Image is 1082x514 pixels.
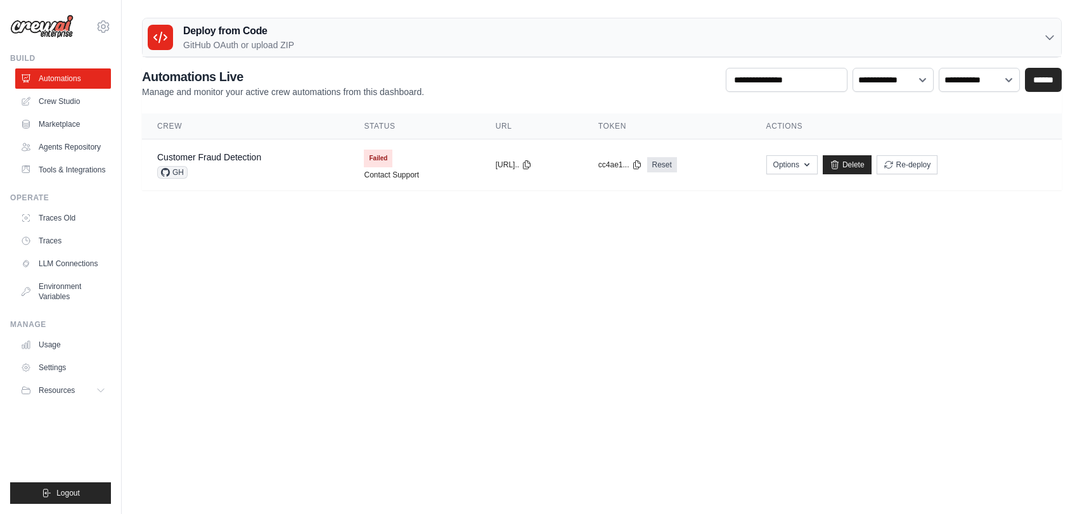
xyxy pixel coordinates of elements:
[10,193,111,203] div: Operate
[15,254,111,274] a: LLM Connections
[157,152,261,162] a: Customer Fraud Detection
[1019,453,1082,514] iframe: Chat Widget
[15,380,111,401] button: Resources
[15,137,111,157] a: Agents Repository
[349,113,480,139] th: Status
[157,166,188,179] span: GH
[480,113,583,139] th: URL
[15,231,111,251] a: Traces
[15,68,111,89] a: Automations
[15,114,111,134] a: Marketplace
[823,155,872,174] a: Delete
[598,160,642,170] button: cc4ae1...
[583,113,751,139] th: Token
[15,335,111,355] a: Usage
[142,86,424,98] p: Manage and monitor your active crew automations from this dashboard.
[877,155,938,174] button: Re-deploy
[647,157,677,172] a: Reset
[10,53,111,63] div: Build
[39,385,75,395] span: Resources
[766,155,818,174] button: Options
[364,170,419,180] a: Contact Support
[56,488,80,498] span: Logout
[751,113,1062,139] th: Actions
[15,357,111,378] a: Settings
[15,276,111,307] a: Environment Variables
[142,113,349,139] th: Crew
[364,150,392,167] span: Failed
[142,68,424,86] h2: Automations Live
[15,208,111,228] a: Traces Old
[183,23,294,39] h3: Deploy from Code
[10,482,111,504] button: Logout
[183,39,294,51] p: GitHub OAuth or upload ZIP
[15,160,111,180] a: Tools & Integrations
[10,319,111,330] div: Manage
[10,15,74,39] img: Logo
[15,91,111,112] a: Crew Studio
